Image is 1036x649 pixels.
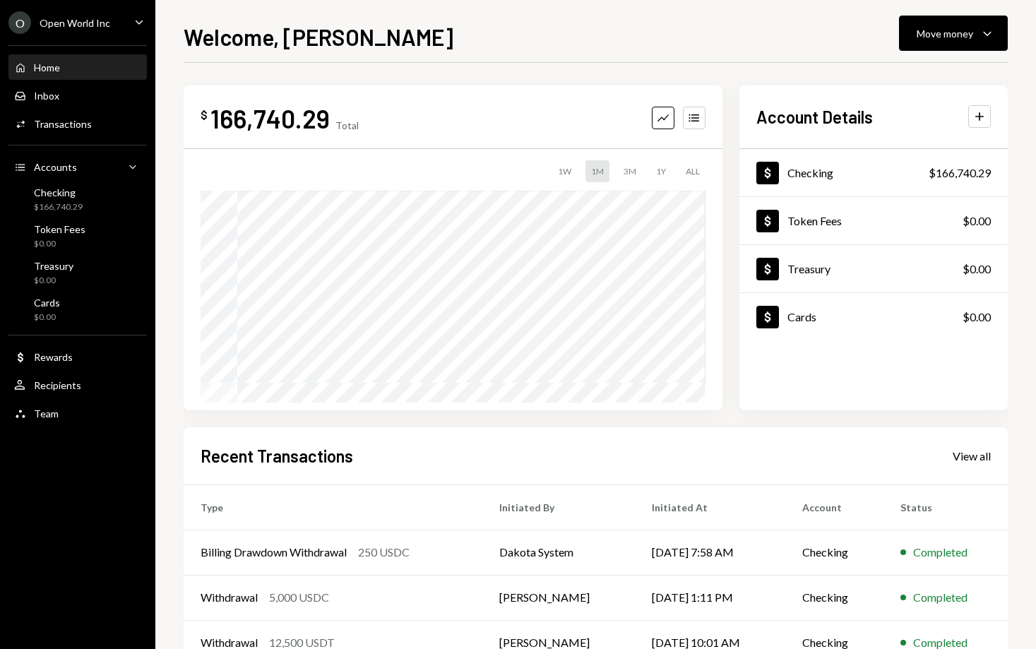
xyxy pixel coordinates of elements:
[787,166,833,179] div: Checking
[953,449,991,463] div: View all
[34,275,73,287] div: $0.00
[756,105,873,129] h2: Account Details
[8,400,147,426] a: Team
[913,589,967,606] div: Completed
[34,351,73,363] div: Rewards
[8,256,147,290] a: Treasury$0.00
[785,484,883,530] th: Account
[739,293,1008,340] a: Cards$0.00
[34,201,83,213] div: $166,740.29
[358,544,410,561] div: 250 USDC
[34,223,85,235] div: Token Fees
[482,530,635,575] td: Dakota System
[787,262,830,275] div: Treasury
[482,484,635,530] th: Initiated By
[787,310,816,323] div: Cards
[635,575,785,620] td: [DATE] 1:11 PM
[8,292,147,326] a: Cards$0.00
[34,260,73,272] div: Treasury
[34,61,60,73] div: Home
[739,149,1008,196] a: Checking$166,740.29
[963,261,991,278] div: $0.00
[650,160,672,182] div: 1Y
[184,484,482,530] th: Type
[201,108,208,122] div: $
[34,118,92,130] div: Transactions
[917,26,973,41] div: Move money
[269,589,329,606] div: 5,000 USDC
[8,219,147,253] a: Token Fees$0.00
[929,165,991,181] div: $166,740.29
[785,575,883,620] td: Checking
[8,111,147,136] a: Transactions
[963,309,991,326] div: $0.00
[585,160,609,182] div: 1M
[635,484,785,530] th: Initiated At
[210,102,330,134] div: 166,740.29
[40,17,110,29] div: Open World Inc
[8,372,147,398] a: Recipients
[913,544,967,561] div: Completed
[8,11,31,34] div: O
[787,214,842,227] div: Token Fees
[739,197,1008,244] a: Token Fees$0.00
[883,484,1008,530] th: Status
[34,161,77,173] div: Accounts
[635,530,785,575] td: [DATE] 7:58 AM
[34,379,81,391] div: Recipients
[335,119,359,131] div: Total
[201,589,258,606] div: Withdrawal
[201,444,353,468] h2: Recent Transactions
[34,407,59,419] div: Team
[34,311,60,323] div: $0.00
[8,54,147,80] a: Home
[34,90,59,102] div: Inbox
[552,160,577,182] div: 1W
[482,575,635,620] td: [PERSON_NAME]
[785,530,883,575] td: Checking
[8,182,147,216] a: Checking$166,740.29
[953,448,991,463] a: View all
[963,213,991,230] div: $0.00
[680,160,705,182] div: ALL
[8,154,147,179] a: Accounts
[34,186,83,198] div: Checking
[899,16,1008,51] button: Move money
[618,160,642,182] div: 3M
[34,238,85,250] div: $0.00
[201,544,347,561] div: Billing Drawdown Withdrawal
[34,297,60,309] div: Cards
[739,245,1008,292] a: Treasury$0.00
[8,344,147,369] a: Rewards
[8,83,147,108] a: Inbox
[184,23,453,51] h1: Welcome, [PERSON_NAME]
